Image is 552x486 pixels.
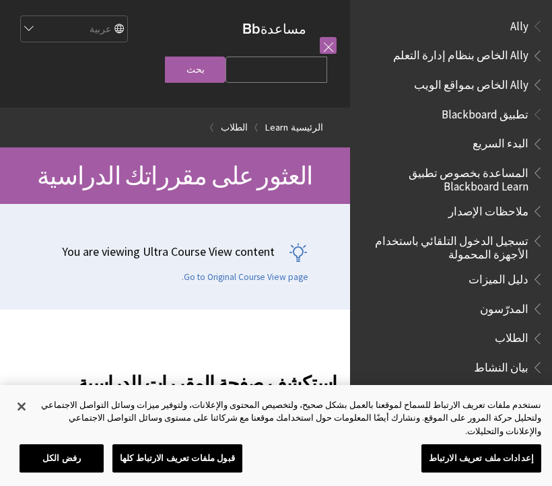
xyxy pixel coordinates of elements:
span: Ally [510,15,528,33]
div: نستخدم ملفات تعريف الارتباط للسماح لموقعنا بالعمل بشكل صحيح، ولتخصيص المحتوى والإعلانات، ولتوفير ... [38,398,541,438]
span: دليل الميزات [469,268,528,286]
a: مساعدةBb [242,20,306,37]
span: Ally الخاص بمواقع الويب [414,73,528,92]
button: إعدادات ملف تعريف الارتباط [421,444,541,473]
span: العثور على مقرراتك الدراسية [37,160,312,191]
span: البدء السريع [473,133,528,151]
button: قبول ملفات تعريف الارتباط كلها [112,444,242,473]
span: الطلاب [495,327,528,345]
button: إغلاق [7,392,36,421]
span: ملاحظات الإصدار [448,200,528,218]
strong: Bb [242,20,261,38]
span: تطبيق Blackboard [442,103,528,121]
select: Site Language Selector [20,16,127,43]
span: بيان النشاط [474,356,528,374]
input: بحث [165,57,226,83]
nav: Book outline for Anthology Ally Help [358,15,544,96]
a: Learn [265,119,288,136]
h2: استكشف صفحة المقررات الدراسية [13,353,337,397]
span: تسجيل الدخول التلقائي باستخدام الأجهزة المحمولة [366,230,528,261]
button: رفض الكل [20,444,104,473]
a: الرئيسية [291,119,323,136]
a: Go to Original Course View page. [182,271,308,283]
a: الطلاب [221,119,248,136]
span: المدرّسون [480,298,528,316]
p: You are viewing Ultra Course View content [13,243,308,260]
span: Ally الخاص بنظام إدارة التعلم [393,44,528,63]
span: المساعدة بخصوص تطبيق Blackboard Learn [366,162,528,193]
